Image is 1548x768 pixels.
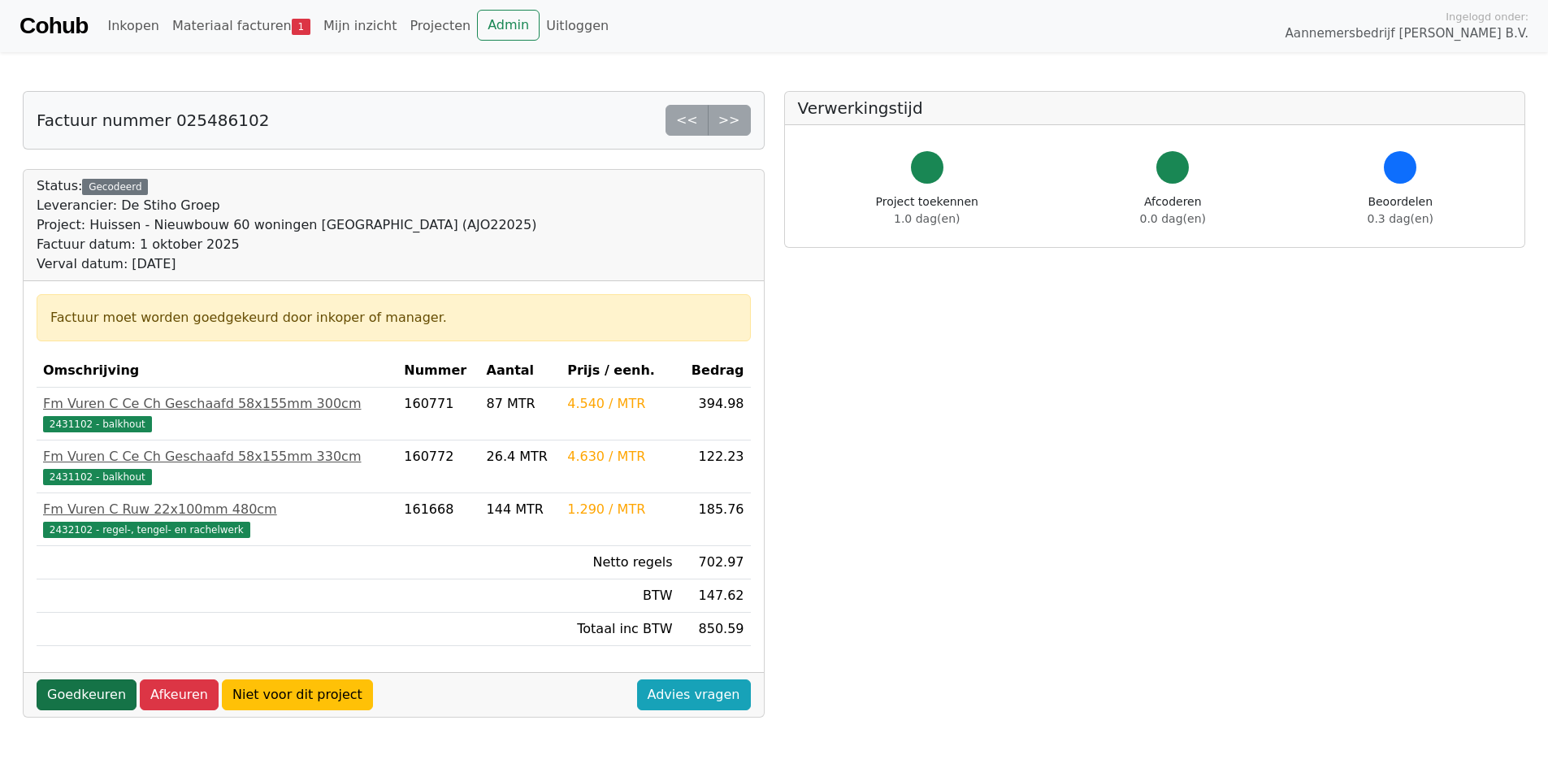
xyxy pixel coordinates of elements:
[43,447,391,486] a: Fm Vuren C Ce Ch Geschaafd 58x155mm 330cm2431102 - balkhout
[50,308,737,328] div: Factuur moet worden goedgekeurd door inkoper of manager.
[567,500,672,519] div: 1.290 / MTR
[477,10,540,41] a: Admin
[43,500,391,519] div: Fm Vuren C Ruw 22x100mm 480cm
[37,254,536,274] div: Verval datum: [DATE]
[397,354,479,388] th: Nummer
[679,493,751,546] td: 185.76
[679,440,751,493] td: 122.23
[561,354,679,388] th: Prijs / eenh.
[1140,193,1206,228] div: Afcoderen
[894,212,960,225] span: 1.0 dag(en)
[43,447,391,466] div: Fm Vuren C Ce Ch Geschaafd 58x155mm 330cm
[561,579,679,613] td: BTW
[43,416,152,432] span: 2431102 - balkhout
[487,394,555,414] div: 87 MTR
[403,10,477,42] a: Projecten
[166,10,317,42] a: Materiaal facturen1
[679,613,751,646] td: 850.59
[20,7,88,46] a: Cohub
[679,388,751,440] td: 394.98
[397,388,479,440] td: 160771
[37,111,269,130] h5: Factuur nummer 025486102
[43,394,391,433] a: Fm Vuren C Ce Ch Geschaafd 58x155mm 300cm2431102 - balkhout
[82,179,148,195] div: Gecodeerd
[561,613,679,646] td: Totaal inc BTW
[679,354,751,388] th: Bedrag
[798,98,1512,118] h5: Verwerkingstijd
[679,546,751,579] td: 702.97
[37,679,137,710] a: Goedkeuren
[1140,212,1206,225] span: 0.0 dag(en)
[37,235,536,254] div: Factuur datum: 1 oktober 2025
[487,447,555,466] div: 26.4 MTR
[101,10,165,42] a: Inkopen
[140,679,219,710] a: Afkeuren
[37,196,536,215] div: Leverancier: De Stiho Groep
[222,679,373,710] a: Niet voor dit project
[37,354,397,388] th: Omschrijving
[540,10,615,42] a: Uitloggen
[397,493,479,546] td: 161668
[1368,193,1433,228] div: Beoordelen
[567,394,672,414] div: 4.540 / MTR
[37,176,536,274] div: Status:
[397,440,479,493] td: 160772
[561,546,679,579] td: Netto regels
[567,447,672,466] div: 4.630 / MTR
[43,500,391,539] a: Fm Vuren C Ruw 22x100mm 480cm2432102 - regel-, tengel- en rachelwerk
[637,679,751,710] a: Advies vragen
[317,10,404,42] a: Mijn inzicht
[43,394,391,414] div: Fm Vuren C Ce Ch Geschaafd 58x155mm 300cm
[876,193,978,228] div: Project toekennen
[292,19,310,35] span: 1
[37,215,536,235] div: Project: Huissen - Nieuwbouw 60 woningen [GEOGRAPHIC_DATA] (AJO22025)
[480,354,562,388] th: Aantal
[1368,212,1433,225] span: 0.3 dag(en)
[679,579,751,613] td: 147.62
[487,500,555,519] div: 144 MTR
[1285,24,1528,43] span: Aannemersbedrijf [PERSON_NAME] B.V.
[1446,9,1528,24] span: Ingelogd onder:
[43,469,152,485] span: 2431102 - balkhout
[43,522,250,538] span: 2432102 - regel-, tengel- en rachelwerk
